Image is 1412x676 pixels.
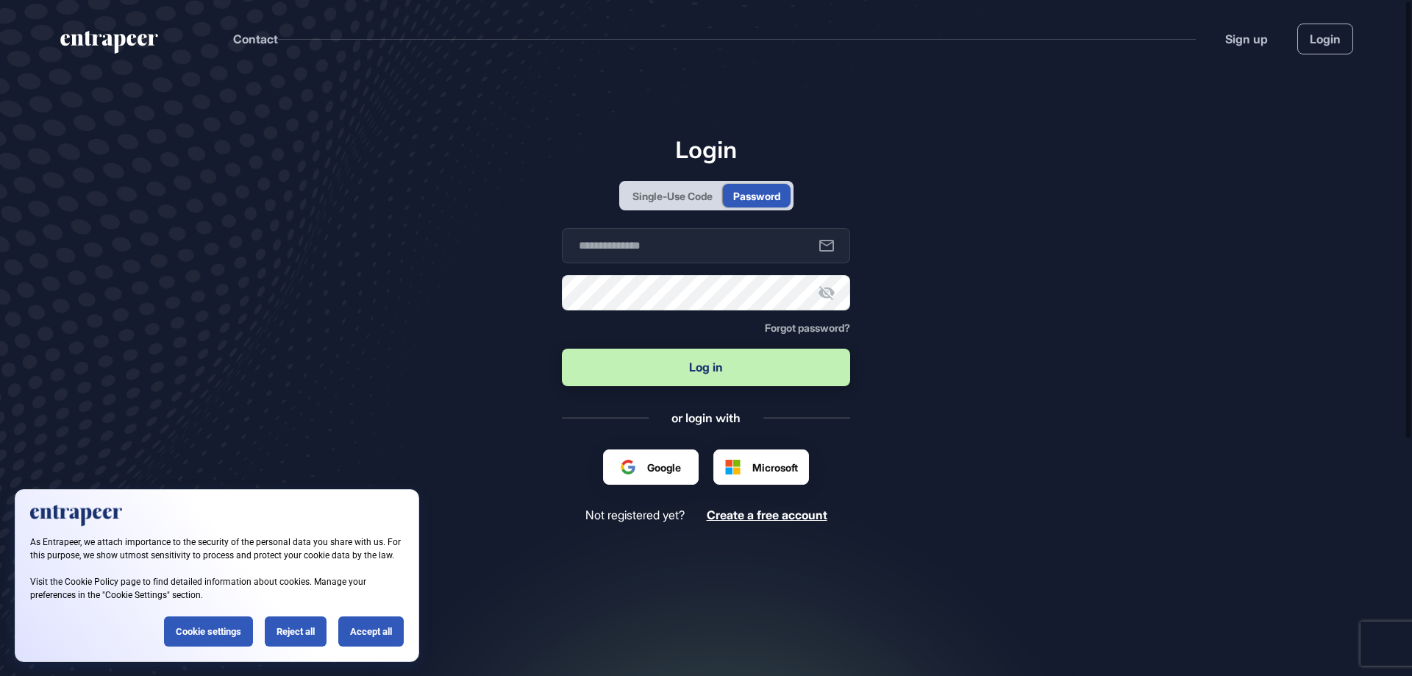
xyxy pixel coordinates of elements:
span: Create a free account [707,508,827,522]
a: Create a free account [707,508,827,522]
div: Single-Use Code [632,188,713,204]
a: entrapeer-logo [59,31,160,59]
a: Login [1297,24,1353,54]
a: Sign up [1225,30,1268,48]
button: Log in [562,349,850,386]
span: Forgot password? [765,321,850,334]
span: Microsoft [752,460,798,475]
a: Forgot password? [765,322,850,334]
button: Contact [233,29,278,49]
span: Not registered yet? [585,508,685,522]
h1: Login [562,135,850,163]
div: or login with [671,410,741,426]
div: Password [733,188,780,204]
